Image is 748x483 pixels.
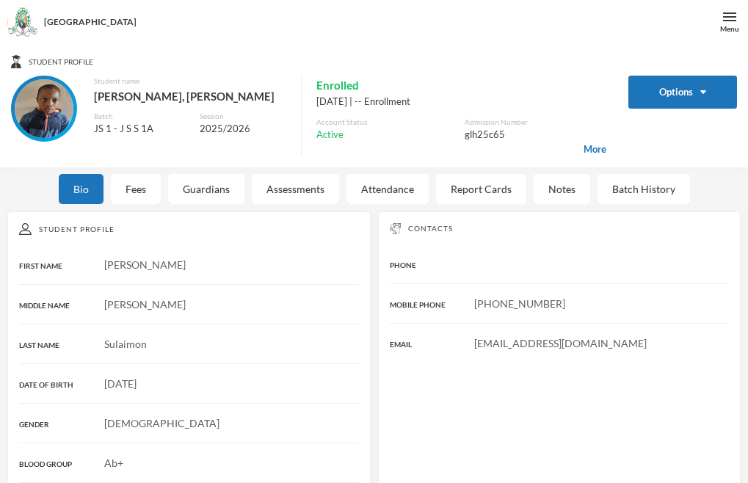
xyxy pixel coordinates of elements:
div: JS 1 - J S S 1A [94,122,189,137]
div: Batch History [598,174,690,204]
img: STUDENT [15,79,73,138]
div: Admission Number [465,117,606,128]
span: Ab+ [104,457,123,469]
img: logo [8,8,37,37]
div: Attendance [346,174,429,204]
div: glh25c65 [465,128,606,142]
span: [PERSON_NAME] [104,258,186,271]
button: Options [628,76,737,109]
span: [DATE] [104,377,137,390]
div: Batch [94,111,189,122]
div: [PERSON_NAME], [PERSON_NAME] [94,87,286,106]
span: [PERSON_NAME] [104,298,186,310]
div: Session [200,111,286,122]
div: 2025/2026 [200,122,286,137]
div: Menu [720,23,739,34]
div: Fees [111,174,161,204]
div: Account Status [316,117,458,128]
div: Report Cards [436,174,526,204]
span: Sulaimon [104,338,147,350]
span: [EMAIL_ADDRESS][DOMAIN_NAME] [474,337,647,349]
span: Active [316,128,344,142]
div: Guardians [168,174,244,204]
span: PHONE [390,261,416,269]
div: Contacts [390,223,730,234]
span: Enrolled [316,76,359,95]
div: [DATE] | -- Enrollment [316,95,606,109]
div: Bio [59,174,104,204]
div: Notes [534,174,590,204]
div: [GEOGRAPHIC_DATA] [44,15,137,29]
div: Assessments [252,174,339,204]
div: Student name [94,76,286,87]
span: [PHONE_NUMBER] [474,297,565,310]
span: [DEMOGRAPHIC_DATA] [104,417,219,429]
span: More [584,142,606,157]
span: Student Profile [29,57,93,68]
div: Student Profile [19,223,359,235]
